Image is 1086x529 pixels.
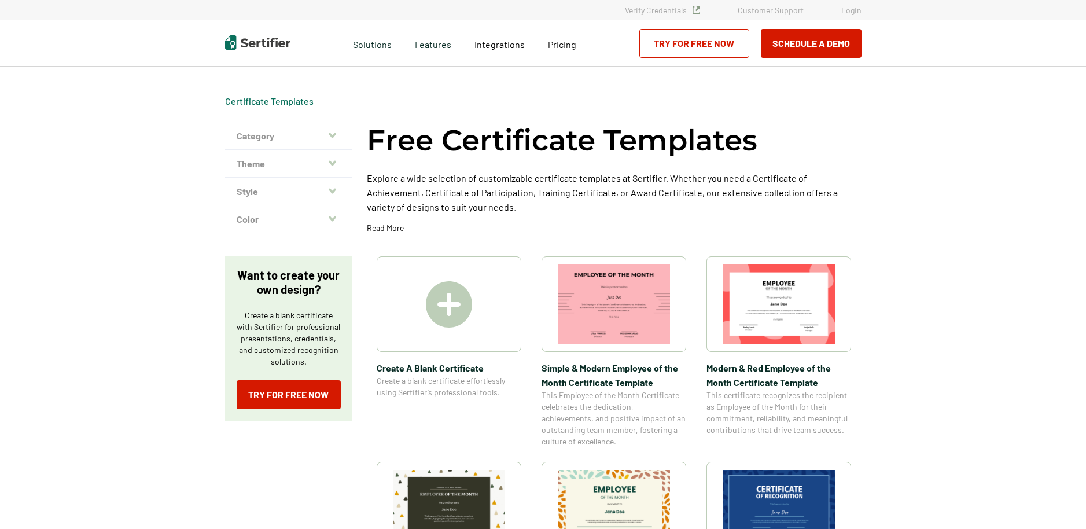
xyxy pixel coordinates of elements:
[237,380,341,409] a: Try for Free Now
[542,256,686,447] a: Simple & Modern Employee of the Month Certificate TemplateSimple & Modern Employee of the Month C...
[542,390,686,447] span: This Employee of the Month Certificate celebrates the dedication, achievements, and positive impa...
[225,122,352,150] button: Category
[426,281,472,328] img: Create A Blank Certificate
[415,36,451,50] span: Features
[693,6,700,14] img: Verified
[225,95,314,107] span: Certificate Templates
[706,390,851,436] span: This certificate recognizes the recipient as Employee of the Month for their commitment, reliabil...
[377,375,521,398] span: Create a blank certificate effortlessly using Sertifier’s professional tools.
[353,36,392,50] span: Solutions
[474,39,525,50] span: Integrations
[225,35,290,50] img: Sertifier | Digital Credentialing Platform
[367,122,757,159] h1: Free Certificate Templates
[625,5,700,15] a: Verify Credentials
[367,222,404,234] p: Read More
[237,310,341,368] p: Create a blank certificate with Sertifier for professional presentations, credentials, and custom...
[225,150,352,178] button: Theme
[841,5,862,15] a: Login
[706,361,851,390] span: Modern & Red Employee of the Month Certificate Template
[706,256,851,447] a: Modern & Red Employee of the Month Certificate TemplateModern & Red Employee of the Month Certifi...
[558,264,670,344] img: Simple & Modern Employee of the Month Certificate Template
[225,178,352,205] button: Style
[377,361,521,375] span: Create A Blank Certificate
[225,205,352,233] button: Color
[548,39,576,50] span: Pricing
[237,268,341,297] p: Want to create your own design?
[367,171,862,214] p: Explore a wide selection of customizable certificate templates at Sertifier. Whether you need a C...
[738,5,804,15] a: Customer Support
[548,36,576,50] a: Pricing
[542,361,686,390] span: Simple & Modern Employee of the Month Certificate Template
[225,95,314,106] a: Certificate Templates
[639,29,749,58] a: Try for Free Now
[474,36,525,50] a: Integrations
[225,95,314,107] div: Breadcrumb
[723,264,835,344] img: Modern & Red Employee of the Month Certificate Template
